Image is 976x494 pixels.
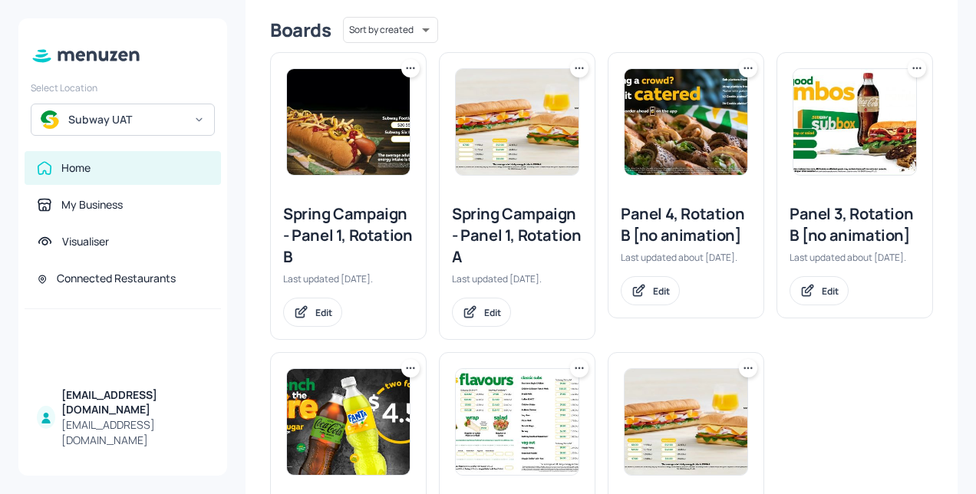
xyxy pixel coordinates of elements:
[283,272,414,285] div: Last updated [DATE].
[452,272,582,285] div: Last updated [DATE].
[315,306,332,319] div: Edit
[283,203,414,268] div: Spring Campaign - Panel 1, Rotation B
[625,369,747,475] img: 2024-08-08-1723160239500whw2e6hiedj.jpeg
[484,306,501,319] div: Edit
[61,160,91,176] div: Home
[790,251,920,264] div: Last updated about [DATE].
[625,69,747,175] img: 2024-08-29-1724907447564094nhdg5tx92.jpeg
[793,69,916,175] img: 2024-08-14-1723679810887gnbrtk1lxv9.jpeg
[68,112,184,127] div: Subway UAT
[287,69,410,175] img: 2025-01-16-1737002055297o4k7m2z33sc.jpeg
[61,387,209,418] div: [EMAIL_ADDRESS][DOMAIN_NAME]
[822,285,839,298] div: Edit
[287,369,410,475] img: 2024-12-10-17338207663837yz0yetydz6.jpeg
[41,110,59,129] img: avatar
[62,234,109,249] div: Visualiser
[621,203,751,246] div: Panel 4, Rotation B [no animation]
[456,69,579,175] img: 2025-01-15-1736901759401to1gzi8s73.jpeg
[621,251,751,264] div: Last updated about [DATE].
[790,203,920,246] div: Panel 3, Rotation B [no animation]
[653,285,670,298] div: Edit
[61,417,209,448] div: [EMAIL_ADDRESS][DOMAIN_NAME]
[61,197,123,212] div: My Business
[452,203,582,268] div: Spring Campaign - Panel 1, Rotation A
[57,271,176,286] div: Connected Restaurants
[31,81,215,94] div: Select Location
[270,18,331,42] div: Boards
[456,369,579,475] img: 2025-01-16-1737001228721ktnzp1nr1vd.jpeg
[343,15,438,45] div: Sort by created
